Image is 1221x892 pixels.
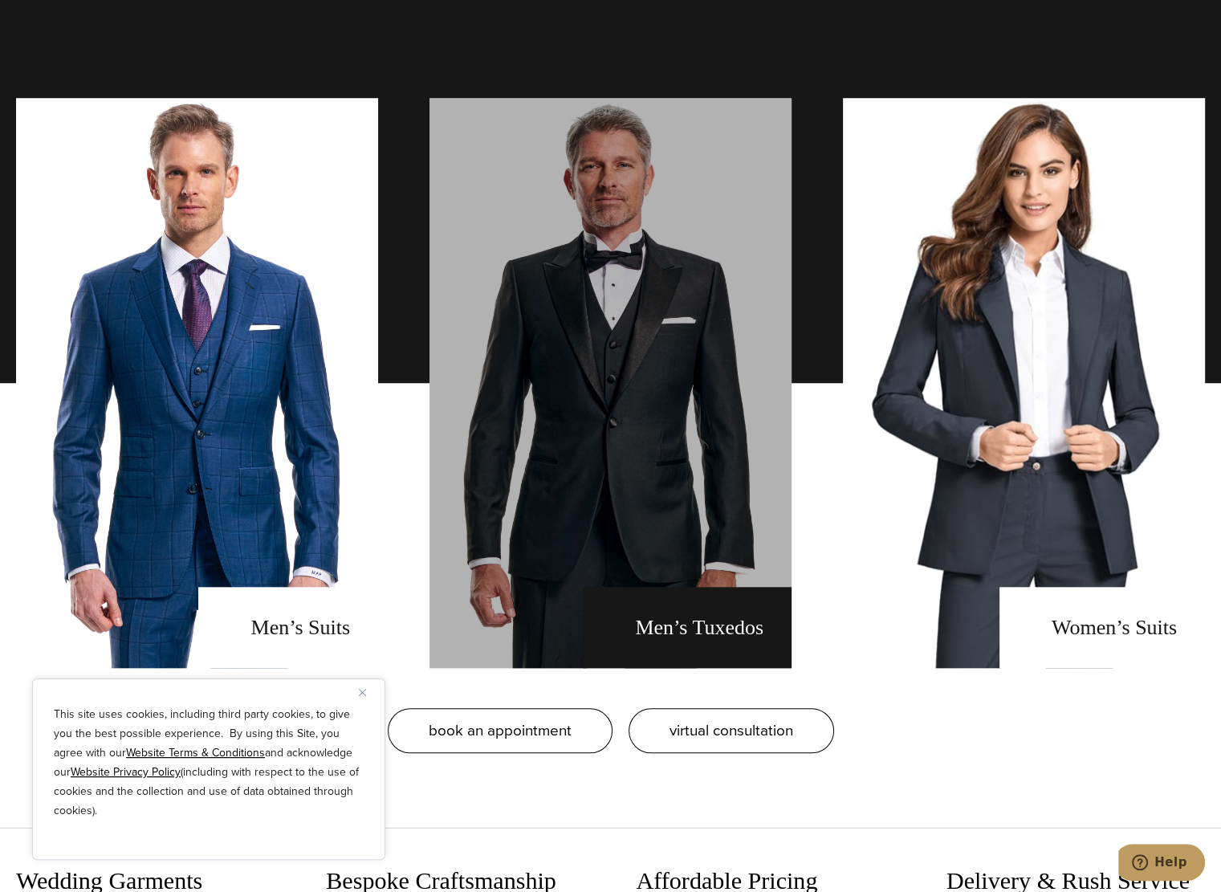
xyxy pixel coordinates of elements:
a: Women's Suits [843,98,1205,668]
a: Website Terms & Conditions [126,744,265,761]
p: This site uses cookies, including third party cookies, to give you the best possible experience. ... [54,705,364,821]
span: virtual consultation [670,719,793,742]
a: men's tuxedos [429,98,792,668]
img: Close [359,689,366,696]
a: book an appointment [388,708,613,753]
button: Close [359,682,378,702]
iframe: Opens a widget where you can chat to one of our agents [1118,844,1205,884]
span: book an appointment [429,719,572,742]
a: men's suits [16,98,378,668]
a: Website Privacy Policy [71,764,181,780]
a: virtual consultation [629,708,834,753]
